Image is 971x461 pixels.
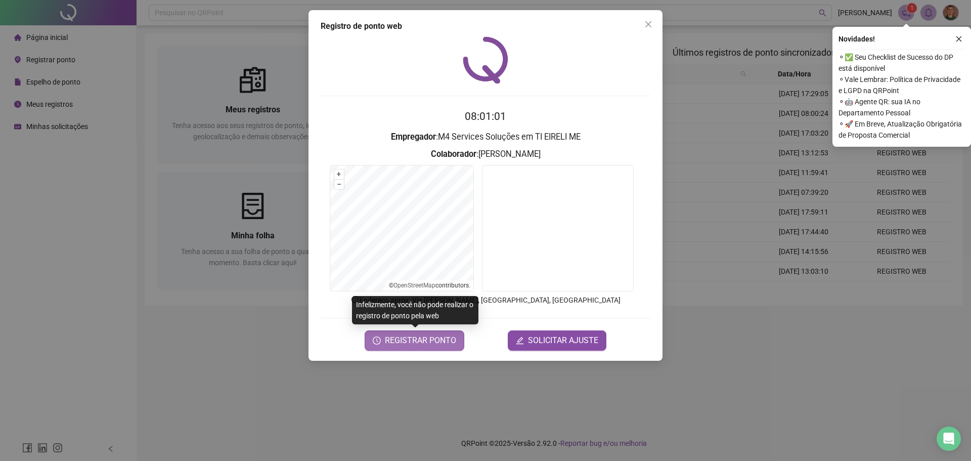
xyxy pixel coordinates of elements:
strong: Empregador [391,132,436,142]
h3: : M4 Services Soluções em TI EIRELI ME [321,131,650,144]
p: Endereço aprox. : Via [PERSON_NAME], [GEOGRAPHIC_DATA], [GEOGRAPHIC_DATA] [321,295,650,306]
button: – [334,180,344,189]
img: QRPoint [463,36,508,83]
span: REGISTRAR PONTO [385,334,456,347]
span: edit [516,337,524,345]
h3: : [PERSON_NAME] [321,148,650,161]
time: 08:01:01 [465,110,506,122]
button: + [334,170,344,179]
span: close [955,35,962,43]
button: Close [640,16,656,32]
span: SOLICITAR AJUSTE [528,334,598,347]
button: REGISTRAR PONTO [365,330,464,351]
li: © contributors. [389,282,470,289]
div: Infelizmente, você não pode realizar o registro de ponto pela web [352,296,478,324]
strong: Colaborador [431,149,476,159]
div: Open Intercom Messenger [937,427,961,451]
span: ⚬ 🚀 Em Breve, Atualização Obrigatória de Proposta Comercial [838,118,965,141]
div: Registro de ponto web [321,20,650,32]
button: editSOLICITAR AJUSTE [508,330,606,351]
span: clock-circle [373,337,381,345]
span: Novidades ! [838,33,875,45]
span: info-circle [350,295,360,304]
a: OpenStreetMap [393,282,435,289]
span: ⚬ Vale Lembrar: Política de Privacidade e LGPD na QRPoint [838,74,965,96]
span: ⚬ ✅ Seu Checklist de Sucesso do DP está disponível [838,52,965,74]
span: close [644,20,652,28]
span: ⚬ 🤖 Agente QR: sua IA no Departamento Pessoal [838,96,965,118]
